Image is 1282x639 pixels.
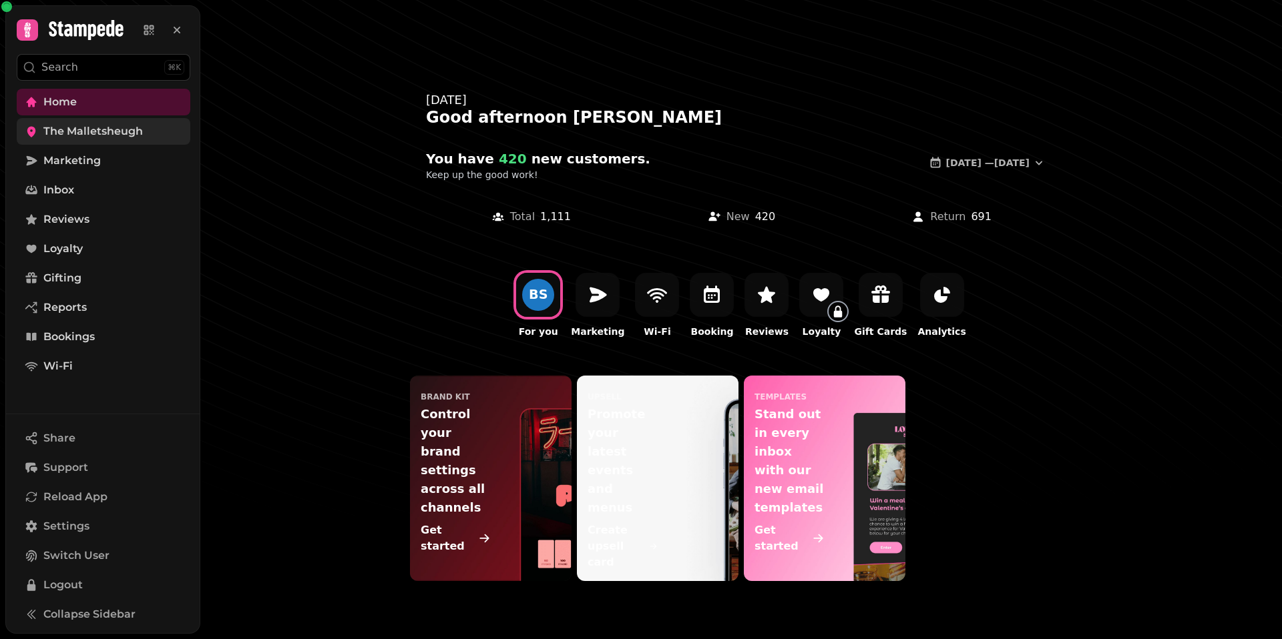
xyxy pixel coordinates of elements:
[43,211,89,227] span: Reviews
[519,325,558,338] p: For you
[803,325,841,338] p: Loyalty
[43,329,95,345] span: Bookings
[17,118,190,145] a: The Malletsheugh
[421,405,491,517] p: Control your brand settings across all channels
[755,392,807,402] p: templates
[17,425,190,452] button: Share
[17,235,190,262] a: Loyalty
[426,91,1056,109] div: [DATE]
[745,325,789,338] p: Reviews
[17,542,190,569] button: Switch User
[43,182,74,198] span: Inbox
[588,405,658,517] p: Promote your latest events and menus
[946,158,1030,167] span: [DATE] — [DATE]
[17,601,190,628] button: Collapse Sidebar
[43,270,81,286] span: Gifting
[577,376,738,581] a: upsellPromote your latest events and menusCreate upsell card
[17,484,190,510] button: Reload App
[17,324,190,350] a: Bookings
[43,430,75,446] span: Share
[529,288,548,301] div: B S
[43,299,87,315] span: Reports
[43,548,110,564] span: Switch User
[43,460,88,476] span: Support
[494,151,527,167] span: 420
[17,54,190,81] button: Search⌘K
[43,518,89,534] span: Settings
[426,168,768,181] p: Keep up the good work!
[644,325,670,338] p: Wi-Fi
[421,522,475,554] p: Get started
[854,325,907,338] p: Gift Cards
[43,489,108,505] span: Reload App
[17,513,190,540] a: Settings
[690,325,733,338] p: Booking
[17,206,190,233] a: Reviews
[17,147,190,174] a: Marketing
[17,265,190,291] a: Gifting
[571,325,624,338] p: Marketing
[918,149,1056,176] button: [DATE] —[DATE]
[43,606,136,622] span: Collapse Sidebar
[744,376,905,581] a: templatesStand out in every inbox with our new email templatesGet started
[43,358,73,374] span: Wi-Fi
[17,353,190,380] a: Wi-Fi
[17,572,190,598] button: Logout
[421,392,470,402] p: Brand Kit
[588,522,646,570] p: Create upsell card
[17,89,190,115] a: Home
[426,107,1056,128] div: Good afternoon [PERSON_NAME]
[41,59,78,75] p: Search
[43,241,83,257] span: Loyalty
[17,454,190,481] button: Support
[43,123,143,139] span: The Malletsheugh
[43,577,83,593] span: Logout
[43,94,77,110] span: Home
[43,153,101,169] span: Marketing
[410,376,572,581] a: Brand KitControl your brand settings across all channelsGet started
[588,392,622,402] p: upsell
[17,177,190,203] a: Inbox
[755,522,809,554] p: Get started
[164,60,184,75] div: ⌘K
[17,294,190,321] a: Reports
[755,405,825,517] p: Stand out in every inbox with our new email templates
[426,149,682,168] h2: You have new customer s .
[917,325,966,338] p: Analytics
